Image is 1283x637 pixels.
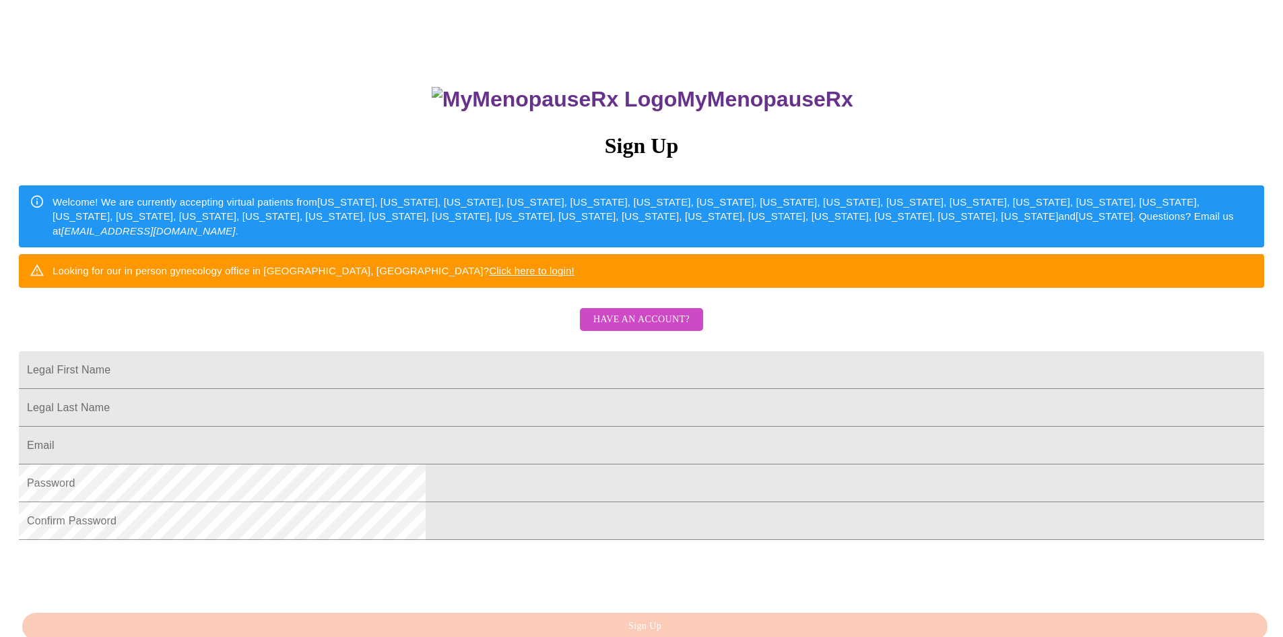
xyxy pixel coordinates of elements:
[21,87,1265,112] h3: MyMenopauseRx
[53,258,574,283] div: Looking for our in person gynecology office in [GEOGRAPHIC_DATA], [GEOGRAPHIC_DATA]?
[580,308,703,332] button: Have an account?
[53,189,1253,243] div: Welcome! We are currently accepting virtual patients from [US_STATE], [US_STATE], [US_STATE], [US...
[19,133,1264,158] h3: Sign Up
[577,323,706,334] a: Have an account?
[432,87,677,112] img: MyMenopauseRx Logo
[593,311,690,328] span: Have an account?
[489,265,574,276] a: Click here to login!
[61,225,236,237] em: [EMAIL_ADDRESS][DOMAIN_NAME]
[19,547,224,599] iframe: reCAPTCHA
